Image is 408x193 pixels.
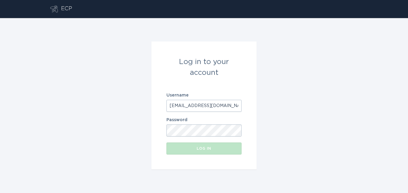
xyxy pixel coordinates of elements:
[166,118,242,122] label: Password
[61,5,72,13] div: ECP
[166,57,242,78] div: Log in to your account
[166,93,242,97] label: Username
[169,147,239,150] div: Log in
[50,5,58,13] button: Go to dashboard
[166,142,242,155] button: Log in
